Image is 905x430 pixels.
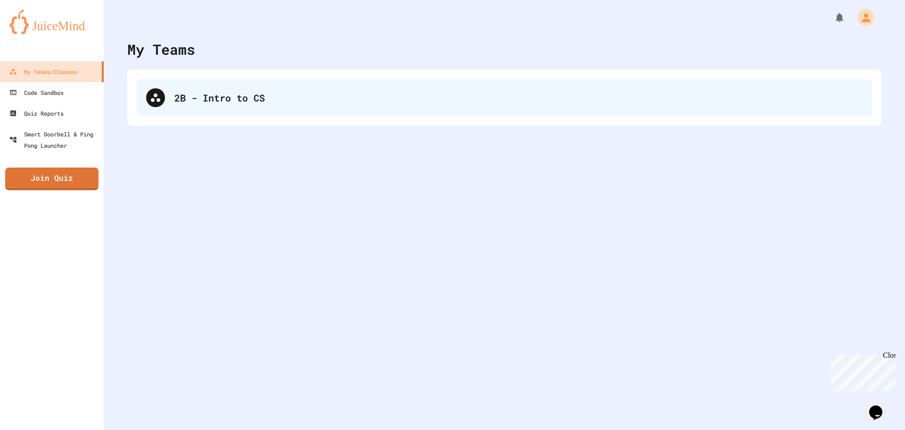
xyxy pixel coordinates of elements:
div: My Account [847,7,877,28]
div: Quiz Reports [9,108,64,119]
div: 2B - Intro to CS [137,79,872,117]
div: Code Sandbox [9,87,64,98]
iframe: chat widget [865,392,896,421]
a: Join Quiz [5,168,99,190]
div: 2B - Intro to CS [174,91,863,105]
div: My Teams [127,39,195,60]
img: logo-orange.svg [9,9,94,34]
div: Chat with us now!Close [4,4,65,60]
iframe: chat widget [827,351,896,391]
div: Smart Doorbell & Ping Pong Launcher [9,128,100,151]
div: My Teams/Classes [9,66,77,77]
div: My Notifications [816,9,847,25]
